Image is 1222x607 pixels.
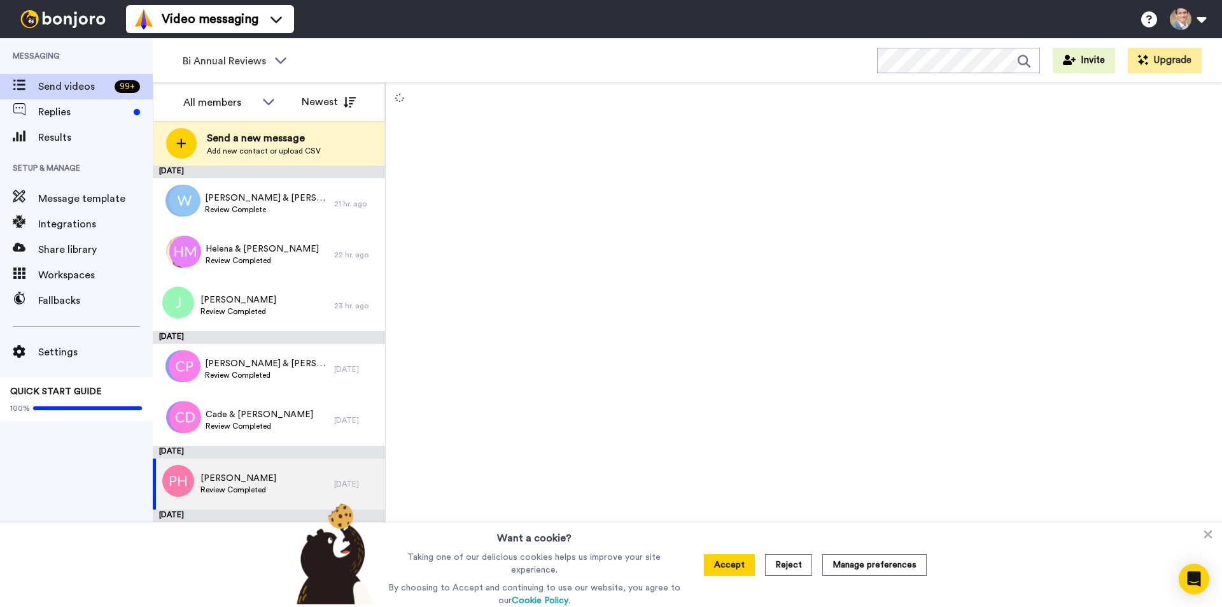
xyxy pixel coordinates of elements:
span: [PERSON_NAME] [200,294,276,306]
img: j.png [162,287,194,318]
div: 21 hr. ago [334,199,379,209]
span: 100% [10,403,30,413]
span: Review Completed [200,485,276,495]
div: [DATE] [153,166,385,178]
div: [DATE] [334,415,379,425]
span: Helena & [PERSON_NAME] [206,243,319,255]
img: vm-color.svg [134,9,154,29]
span: Review Completed [200,306,276,317]
span: Message template [38,191,153,206]
img: ph.png [162,465,194,497]
span: Video messaging [162,10,258,28]
div: [DATE] [153,331,385,344]
img: rh.png [165,350,197,382]
span: Settings [38,345,153,360]
span: Cade & [PERSON_NAME] [206,408,313,421]
span: Review Completed [206,255,319,266]
div: [DATE] [153,510,385,522]
div: 99 + [115,80,140,93]
button: Newest [292,89,365,115]
span: Send videos [38,79,109,94]
span: Review Complete [205,204,328,215]
img: f5f5b301-1be1-4760-9c95-bd502e9608b4.jpg [166,236,198,268]
span: Share library [38,242,153,257]
span: Fallbacks [38,293,153,308]
span: Replies [38,104,129,120]
span: Bi Annual Reviews [183,54,268,69]
button: Reject [765,554,812,576]
span: Review Completed [206,421,313,431]
div: [DATE] [334,364,379,375]
h3: Want a cookie? [497,523,572,546]
button: Invite [1053,48,1115,73]
span: [PERSON_NAME] & [PERSON_NAME] [205,192,328,204]
img: cp.png [169,350,200,382]
div: [DATE] [153,446,385,459]
p: Taking one of our delicious cookies helps us improve your site experience. [385,551,684,576]
span: Results [38,130,153,145]
img: w.png [169,185,200,217]
div: Open Intercom Messenger [1179,564,1209,594]
a: Cookie Policy [512,596,568,605]
button: Accept [704,554,755,576]
p: By choosing to Accept and continuing to use our website, you agree to our . [385,582,684,607]
span: [PERSON_NAME] & [PERSON_NAME] [205,357,328,370]
img: hm.png [169,236,201,268]
img: bj-logo-header-white.svg [15,10,111,28]
span: Add new contact or upload CSV [207,146,321,156]
div: 22 hr. ago [334,250,379,260]
span: Send a new message [207,131,321,146]
span: [PERSON_NAME] [200,472,276,485]
img: cd.png [169,401,201,433]
div: 23 hr. ago [334,301,379,311]
span: Workspaces [38,268,153,283]
div: All members [183,95,256,110]
button: Manage preferences [822,554,927,576]
button: Upgrade [1128,48,1202,73]
span: QUICK START GUIDE [10,387,102,396]
span: Integrations [38,217,153,232]
img: bear-with-cookie.png [285,503,379,604]
span: Review Completed [205,370,328,380]
img: ld.png [166,401,198,433]
div: [DATE] [334,479,379,489]
img: b.png [165,185,197,217]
